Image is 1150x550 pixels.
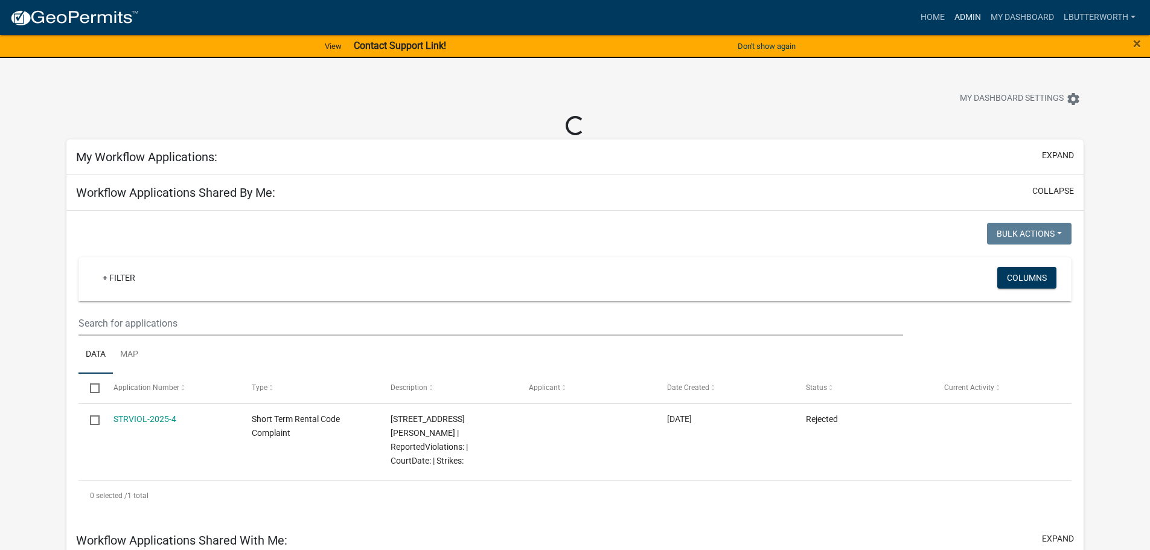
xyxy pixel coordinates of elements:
datatable-header-cell: Type [240,374,379,403]
span: 164 QUAIL KNOLL DR | ReportedViolations: | CourtDate: | Strikes: [391,414,468,465]
h5: Workflow Applications Shared By Me: [76,185,275,200]
a: STRVIOL-2025-4 [113,414,176,424]
datatable-header-cell: Date Created [656,374,794,403]
h5: My Workflow Applications: [76,150,217,164]
span: 0 selected / [90,491,127,500]
span: Short Term Rental Code Complaint [252,414,340,438]
strong: Contact Support Link! [354,40,446,51]
datatable-header-cell: Current Activity [933,374,1071,403]
datatable-header-cell: Status [794,374,933,403]
a: View [320,36,347,56]
div: collapse [66,211,1084,523]
span: × [1133,35,1141,52]
button: collapse [1032,185,1074,197]
button: Bulk Actions [987,223,1072,245]
datatable-header-cell: Applicant [517,374,656,403]
span: Description [391,383,427,392]
span: Application Number [113,383,179,392]
button: My Dashboard Settingssettings [950,87,1090,110]
button: Don't show again [733,36,800,56]
a: Home [916,6,950,29]
span: 04/18/2025 [667,414,692,424]
span: Current Activity [944,383,994,392]
span: Status [806,383,827,392]
a: Data [78,336,113,374]
span: Type [252,383,267,392]
a: Admin [950,6,986,29]
h5: Workflow Applications Shared With Me: [76,533,287,548]
datatable-header-cell: Select [78,374,101,403]
input: Search for applications [78,311,902,336]
a: Map [113,336,145,374]
i: settings [1066,92,1081,106]
a: My Dashboard [986,6,1059,29]
div: 1 total [78,481,1072,511]
span: My Dashboard Settings [960,92,1064,106]
datatable-header-cell: Description [379,374,517,403]
span: Date Created [667,383,709,392]
button: Columns [997,267,1056,289]
button: expand [1042,149,1074,162]
a: + Filter [93,267,145,289]
button: Close [1133,36,1141,51]
datatable-header-cell: Application Number [102,374,240,403]
span: Rejected [806,414,838,424]
a: lbutterworth [1059,6,1140,29]
span: Applicant [529,383,560,392]
button: expand [1042,532,1074,545]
